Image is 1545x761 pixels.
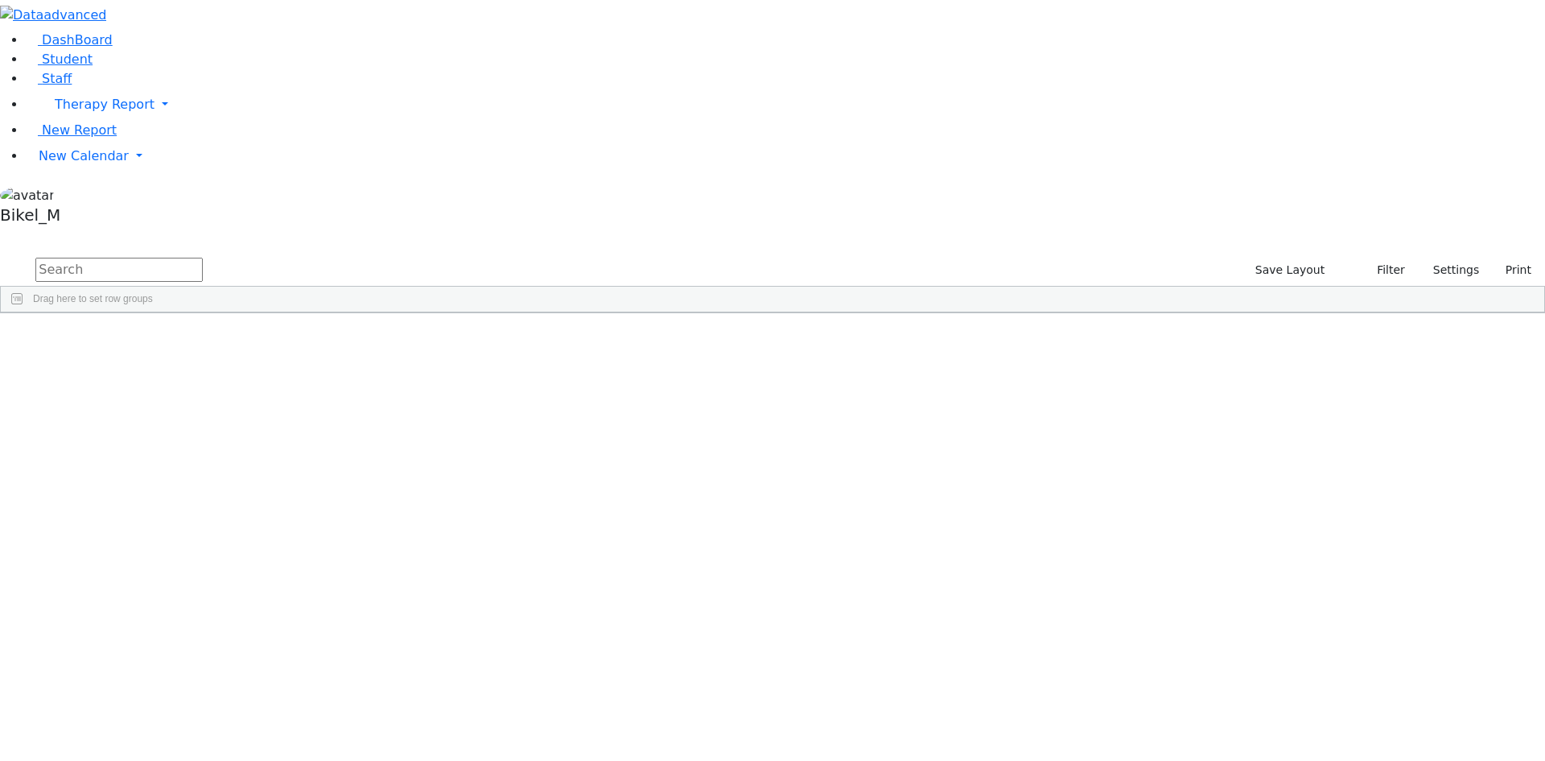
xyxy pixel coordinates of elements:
a: New Calendar [26,140,1545,172]
span: New Report [42,122,117,138]
button: Filter [1356,258,1412,283]
a: New Report [26,122,117,138]
span: Staff [42,71,72,86]
span: Drag here to set row groups [33,293,153,304]
a: Student [26,52,93,67]
a: Staff [26,71,72,86]
button: Settings [1412,258,1486,283]
span: Student [42,52,93,67]
span: New Calendar [39,148,129,163]
a: DashBoard [26,32,113,48]
span: Therapy Report [55,97,154,112]
button: Save Layout [1248,258,1332,283]
a: Therapy Report [26,89,1545,121]
button: Print [1486,258,1539,283]
input: Search [35,258,203,282]
span: DashBoard [42,32,113,48]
